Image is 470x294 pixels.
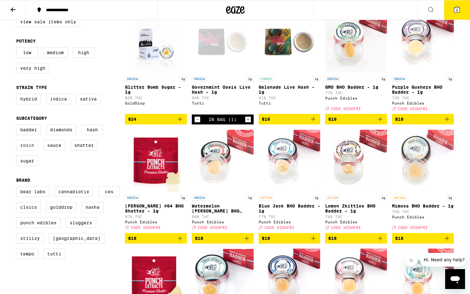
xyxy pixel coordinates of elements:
span: CODE HIGHFRI [398,226,428,230]
p: 61% THC [259,96,320,100]
label: CLSICS [16,202,41,212]
span: CODE HIGHFRI [331,107,361,111]
p: 1g [313,195,320,200]
span: 6 [456,8,458,12]
button: 6 [444,0,470,20]
span: $18 [395,117,403,122]
p: SATIVA [259,195,274,200]
p: Gelonade Live Hash - 1g [259,85,320,95]
p: INDICA [192,195,207,200]
p: 1g [246,195,254,200]
p: Purple Gushers BHO Badder - 1g [392,85,454,95]
button: Add to bag [125,114,187,124]
label: Diamonds [46,124,76,135]
p: GMO BHO Badder - 1g [325,85,387,90]
button: Add to bag [392,114,454,124]
button: Add to bag [125,233,187,244]
label: View Sale Items Only [16,16,80,27]
a: Open page for Governmint Oasis Live Hash - 1g from Tutti [192,11,254,114]
label: Hash [81,124,103,135]
span: $18 [195,236,203,241]
label: Very High [16,63,49,73]
a: Open page for GMO BHO Badder - 1g from Punch Edibles [325,11,387,114]
div: GoldDrop [125,101,187,105]
p: INDICA [325,76,340,82]
span: $24 [128,117,136,122]
span: $18 [262,236,270,241]
p: INDICA [125,195,140,200]
div: In Bag (1) [209,117,237,122]
button: Add to bag [259,114,320,124]
button: Add to bag [392,233,454,244]
p: SATIVA [392,195,407,200]
p: SATIVA [325,195,340,200]
label: Cannabiotix [54,186,93,197]
img: Tutti - Gelonade Live Hash - 1g [259,11,320,73]
label: Indica [46,94,71,104]
button: Add to bag [325,233,387,244]
iframe: Button to launch messaging window [445,269,465,289]
label: Rosin [16,140,38,151]
label: Tutti [43,249,65,259]
label: Medium [43,47,68,58]
p: 1g [380,76,387,82]
p: 1g [446,195,454,200]
p: Watermelon [PERSON_NAME] BHO [PERSON_NAME] - 1g [192,203,254,213]
p: 1g [446,76,454,82]
a: Open page for Runtz #64 BHO Shatter - 1g from Punch Edibles [125,129,187,233]
p: 1g [380,195,387,200]
legend: Strain Type [16,85,47,90]
p: 77% THC [325,91,387,95]
a: Open page for Glitter Bomb Sugar - 1g from GoldDrop [125,11,187,114]
legend: Subcategory [16,116,47,121]
p: [PERSON_NAME] #64 BHO Shatter - 1g [125,203,187,213]
p: Governmint Oasis Live Hash - 1g [192,85,254,95]
label: [GEOGRAPHIC_DATA] [49,233,104,244]
p: Lemon Zkittles BHO Badder - 1g [325,203,387,213]
label: STIIIZY [16,233,44,244]
p: 82% THC [125,96,187,100]
div: Punch Edibles [259,220,320,224]
label: Sluggers [66,217,96,228]
span: CODE HIGHFRI [131,226,161,230]
img: GoldDrop - Glitter Bomb Sugar - 1g [125,11,187,73]
iframe: Message from company [420,253,465,267]
img: Punch Edibles - Watermelon Runtz BHO Badder - 1g [192,129,254,192]
span: CODE HIGHFRI [398,107,428,111]
div: Tutti [192,101,254,105]
span: CODE HIGHFRI [198,226,228,230]
div: Punch Edibles [325,220,387,224]
label: CES [98,186,120,197]
span: $18 [328,236,337,241]
button: Decrement [194,116,200,123]
div: Tutti [259,101,320,105]
span: CODE HIGHFRI [331,226,361,230]
label: High [73,47,94,58]
a: Open page for Purple Gushers BHO Badder - 1g from Punch Edibles [392,11,454,114]
p: 1g [179,76,187,82]
legend: Potency [16,39,36,44]
a: Open page for Mimosa BHO Badder - 1g from Punch Edibles [392,129,454,233]
a: Open page for Gelonade Live Hash - 1g from Tutti [259,11,320,114]
p: 64% THC [192,96,254,100]
p: 87% THC [125,215,187,219]
legend: Brand [16,178,30,183]
label: Bear Labs [16,186,49,197]
label: Low [16,47,38,58]
div: Punch Edibles [325,96,387,100]
p: Mimosa BHO Badder - 1g [392,203,454,208]
span: $18 [395,236,403,241]
label: Punch Edibles [16,217,61,228]
label: Tempo [16,249,38,259]
iframe: Close message [405,254,417,267]
p: INDICA [125,76,140,82]
button: Increment [245,116,251,123]
span: $16 [262,117,270,122]
button: Add to bag [192,233,254,244]
img: Punch Edibles - Blue Jack BHO Badder - 1g [259,129,320,192]
div: Punch Edibles [392,215,454,219]
p: 1g [246,76,254,82]
label: Sativa [76,94,101,104]
p: Blue Jack BHO Badder - 1g [259,203,320,213]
